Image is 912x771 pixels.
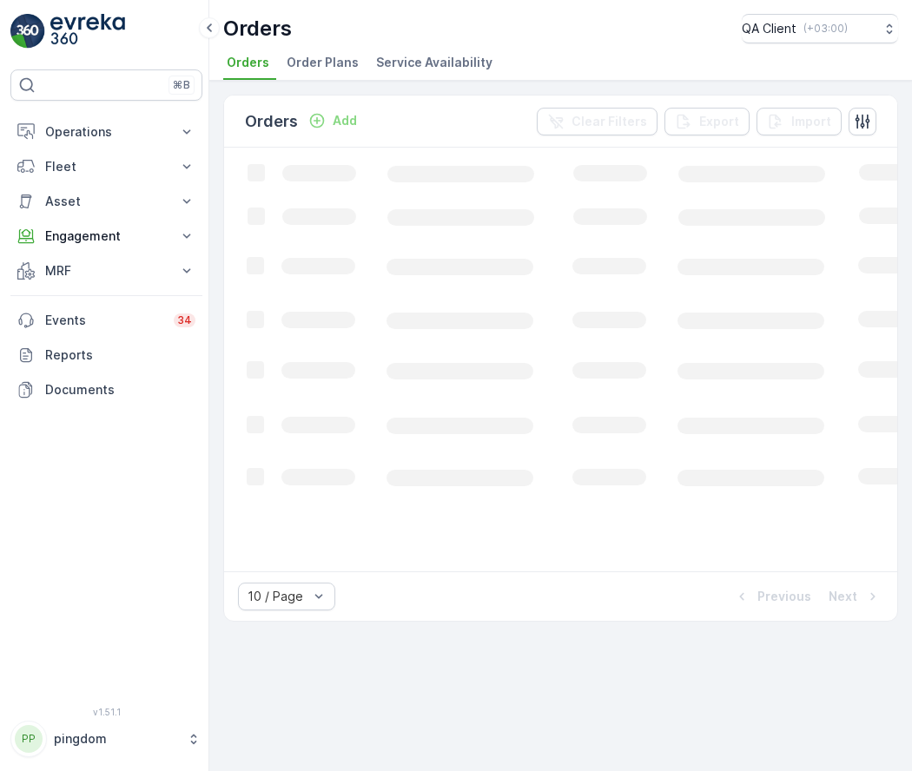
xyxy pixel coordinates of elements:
[333,112,357,129] p: Add
[50,14,125,49] img: logo_light-DOdMpM7g.png
[45,158,168,175] p: Fleet
[45,123,168,141] p: Operations
[223,15,292,43] p: Orders
[54,730,178,748] p: pingdom
[10,254,202,288] button: MRF
[10,372,202,407] a: Documents
[791,113,831,130] p: Import
[731,586,813,607] button: Previous
[757,108,842,135] button: Import
[699,113,739,130] p: Export
[177,313,192,327] p: 34
[376,54,492,71] span: Service Availability
[10,303,202,338] a: Events34
[10,707,202,717] span: v 1.51.1
[45,381,195,399] p: Documents
[10,184,202,219] button: Asset
[803,22,848,36] p: ( +03:00 )
[45,262,168,280] p: MRF
[757,588,811,605] p: Previous
[287,54,359,71] span: Order Plans
[10,338,202,372] a: Reports
[245,109,298,134] p: Orders
[537,108,658,135] button: Clear Filters
[45,346,195,364] p: Reports
[10,219,202,254] button: Engagement
[173,78,190,92] p: ⌘B
[572,113,647,130] p: Clear Filters
[10,721,202,757] button: PPpingdom
[301,110,364,131] button: Add
[45,193,168,210] p: Asset
[10,115,202,149] button: Operations
[742,14,898,43] button: QA Client(+03:00)
[10,149,202,184] button: Fleet
[829,588,857,605] p: Next
[227,54,269,71] span: Orders
[664,108,750,135] button: Export
[45,227,168,245] p: Engagement
[15,725,43,753] div: PP
[827,586,883,607] button: Next
[742,20,796,37] p: QA Client
[45,312,163,329] p: Events
[10,14,45,49] img: logo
